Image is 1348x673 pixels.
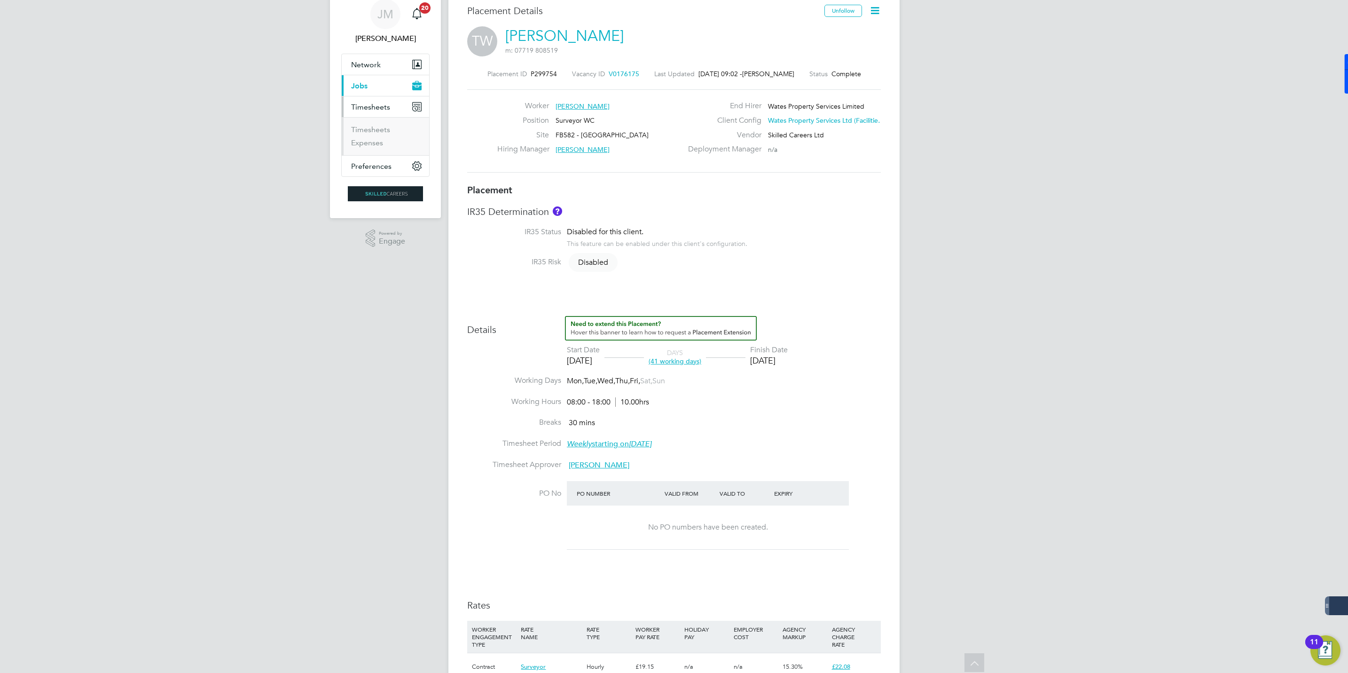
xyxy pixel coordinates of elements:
[824,5,862,17] button: Unfollow
[1310,635,1340,665] button: Open Resource Center, 11 new notifications
[783,663,803,671] span: 15.30%
[615,397,649,407] span: 10.00hrs
[377,8,393,20] span: JM
[351,81,368,90] span: Jobs
[419,2,431,14] span: 20
[497,116,549,126] label: Position
[569,418,595,428] span: 30 mins
[630,376,640,386] span: Fri,
[497,144,549,154] label: Hiring Manager
[574,485,662,502] div: PO Number
[342,75,429,96] button: Jobs
[342,54,429,75] button: Network
[342,96,429,117] button: Timesheets
[682,101,761,111] label: End Hirer
[652,376,665,386] span: Sun
[342,156,429,176] button: Preferences
[467,397,561,407] label: Working Hours
[341,33,430,44] span: Jack McMurray
[467,26,497,56] span: TW
[629,439,651,449] em: [DATE]
[584,376,597,386] span: Tue,
[734,663,743,671] span: n/a
[556,116,595,125] span: Surveyor WC
[832,663,850,671] span: £22.08
[682,130,761,140] label: Vendor
[467,184,512,196] b: Placement
[567,345,600,355] div: Start Date
[609,70,639,78] span: V0176175
[567,439,651,449] span: starting on
[567,355,600,366] div: [DATE]
[809,70,828,78] label: Status
[351,162,392,171] span: Preferences
[830,621,878,653] div: AGENCY CHARGE RATE
[470,621,518,653] div: WORKER ENGAGEMENT TYPE
[768,145,777,154] span: n/a
[553,206,562,216] button: About IR35
[467,316,881,336] h3: Details
[497,101,549,111] label: Worker
[597,376,615,386] span: Wed,
[567,237,747,248] div: This feature can be enabled under this client's configuration.
[531,70,557,78] span: P299754
[569,460,629,470] span: [PERSON_NAME]
[644,348,706,365] div: DAYS
[731,621,780,645] div: EMPLOYER COST
[640,376,652,386] span: Sat,
[768,116,885,125] span: Wates Property Services Ltd (Facilitie…
[467,599,881,611] h3: Rates
[750,345,788,355] div: Finish Date
[348,186,423,201] img: skilledcareers-logo-retina.png
[467,460,561,470] label: Timesheet Approver
[584,621,633,645] div: RATE TYPE
[351,125,390,134] a: Timesheets
[467,206,881,218] h3: IR35 Determination
[565,316,757,340] button: How to extend a Placement?
[654,70,695,78] label: Last Updated
[567,439,592,449] em: Weekly
[556,131,649,139] span: FB582 - [GEOGRAPHIC_DATA]
[682,621,731,645] div: HOLIDAY PAY
[521,663,546,671] span: Surveyor
[467,227,561,237] label: IR35 Status
[615,376,630,386] span: Thu,
[467,418,561,428] label: Breaks
[768,131,824,139] span: Skilled Careers Ltd
[662,485,717,502] div: Valid From
[505,46,558,55] span: m: 07719 808519
[505,27,624,45] a: [PERSON_NAME]
[351,138,383,147] a: Expenses
[567,227,643,237] span: Disabled for this client.
[567,397,649,407] div: 08:00 - 18:00
[341,186,430,201] a: Go to home page
[518,621,584,645] div: RATE NAME
[487,70,527,78] label: Placement ID
[497,130,549,140] label: Site
[768,102,864,111] span: Wates Property Services Limited
[379,230,405,238] span: Powered by
[1310,642,1318,654] div: 11
[576,523,839,532] div: No PO numbers have been created.
[366,230,406,247] a: Powered byEngage
[351,60,381,69] span: Network
[831,70,861,78] span: Complete
[572,70,605,78] label: Vacancy ID
[467,257,561,267] label: IR35 Risk
[742,70,794,78] span: [PERSON_NAME]
[342,117,429,155] div: Timesheets
[556,102,610,111] span: [PERSON_NAME]
[467,376,561,386] label: Working Days
[633,621,682,645] div: WORKER PAY RATE
[717,485,772,502] div: Valid To
[684,663,693,671] span: n/a
[467,5,817,17] h3: Placement Details
[567,376,584,386] span: Mon,
[569,253,618,272] span: Disabled
[682,144,761,154] label: Deployment Manager
[750,355,788,366] div: [DATE]
[379,238,405,245] span: Engage
[772,485,827,502] div: Expiry
[556,145,610,154] span: [PERSON_NAME]
[649,357,701,365] span: (41 working days)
